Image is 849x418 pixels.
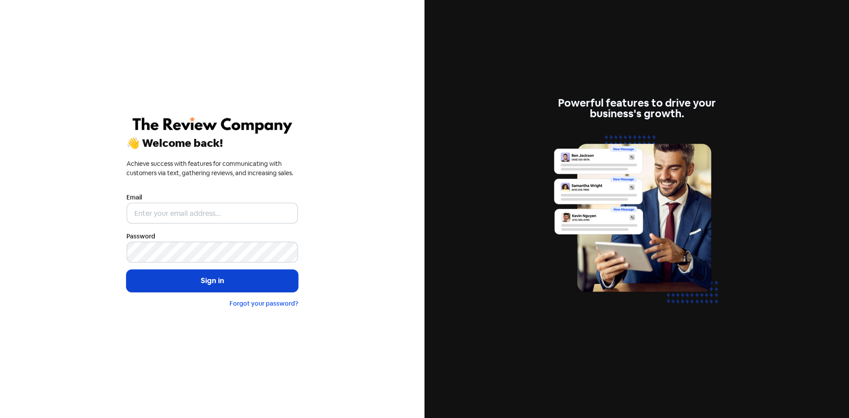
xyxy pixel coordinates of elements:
div: 👋 Welcome back! [126,138,298,149]
div: Achieve success with features for communicating with customers via text, gathering reviews, and i... [126,159,298,178]
div: Powerful features to drive your business's growth. [551,98,723,119]
label: Password [126,232,155,241]
label: Email [126,193,142,202]
input: Enter your email address... [126,203,298,224]
a: Forgot your password? [229,299,298,307]
img: inbox [551,130,723,320]
button: Sign in [126,270,298,292]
